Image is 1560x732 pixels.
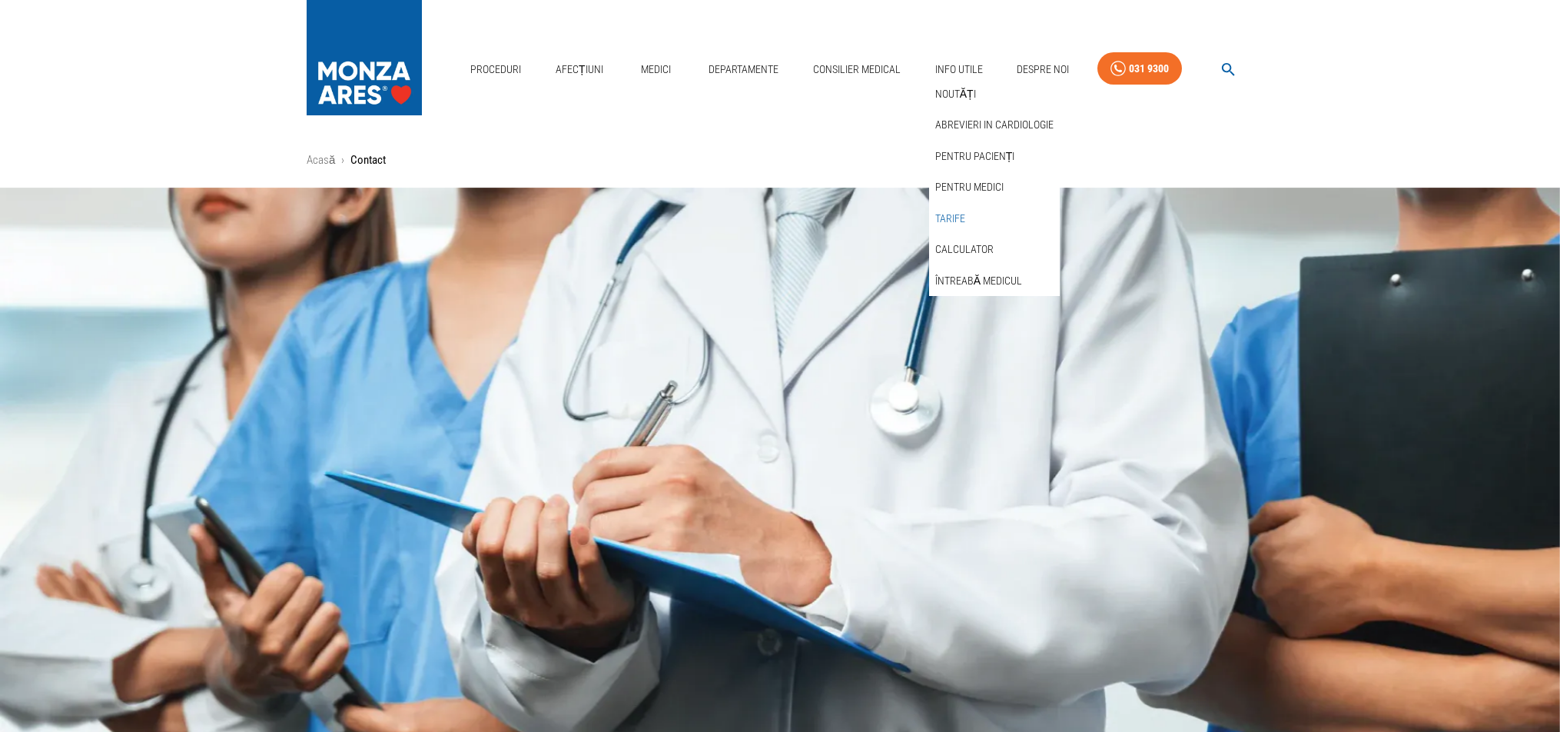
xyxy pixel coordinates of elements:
[307,151,1253,169] nav: breadcrumb
[932,268,1025,294] a: Întreabă medicul
[807,54,907,85] a: Consilier Medical
[929,171,1060,203] div: Pentru medici
[929,78,1060,110] div: Noutăți
[929,234,1060,265] div: Calculator
[929,109,1060,141] div: Abrevieri in cardiologie
[929,141,1060,172] div: Pentru pacienți
[631,54,680,85] a: Medici
[929,265,1060,297] div: Întreabă medicul
[341,151,344,169] li: ›
[929,54,989,85] a: Info Utile
[1129,59,1169,78] div: 031 9300
[929,203,1060,235] div: Tarife
[307,153,335,167] a: Acasă
[932,175,1007,200] a: Pentru medici
[549,54,609,85] a: Afecțiuni
[1097,52,1182,85] a: 031 9300
[1011,54,1075,85] a: Despre Noi
[932,144,1018,169] a: Pentru pacienți
[929,78,1060,297] nav: secondary mailbox folders
[464,54,527,85] a: Proceduri
[350,151,386,169] p: Contact
[932,237,997,262] a: Calculator
[932,206,968,231] a: Tarife
[702,54,785,85] a: Departamente
[932,82,979,107] a: Noutăți
[932,112,1057,138] a: Abrevieri in cardiologie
